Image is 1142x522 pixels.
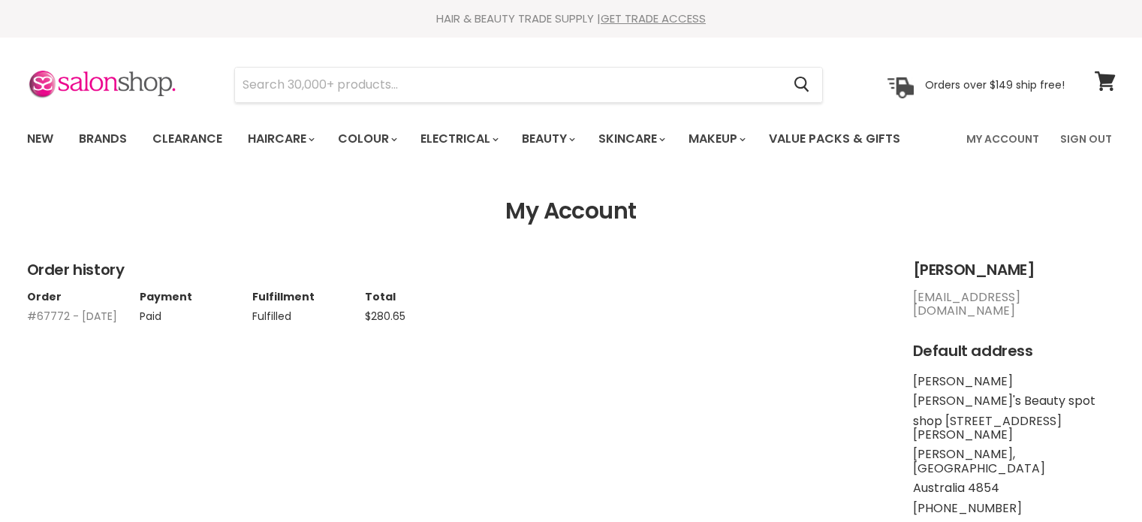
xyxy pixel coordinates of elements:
th: Payment [140,291,252,303]
a: Beauty [511,123,584,155]
ul: Main menu [16,117,935,161]
a: Haircare [237,123,324,155]
a: #67772 - [DATE] [27,309,117,324]
form: Product [234,67,823,103]
h2: [PERSON_NAME] [913,261,1116,279]
input: Search [235,68,782,102]
li: [PHONE_NUMBER] [913,502,1116,515]
a: Sign Out [1051,123,1121,155]
th: Order [27,291,140,303]
h2: Order history [27,261,883,279]
h1: My Account [27,198,1116,225]
a: Brands [68,123,138,155]
li: [PERSON_NAME]'s Beauty spot [913,394,1116,408]
a: Makeup [677,123,755,155]
td: Paid [140,303,252,322]
li: Australia 4854 [913,481,1116,495]
p: Orders over $149 ship free! [925,77,1065,91]
a: Skincare [587,123,674,155]
div: HAIR & BEAUTY TRADE SUPPLY | [8,11,1134,26]
a: [EMAIL_ADDRESS][DOMAIN_NAME] [913,288,1020,319]
td: Fulfilled [252,303,365,322]
a: GET TRADE ACCESS [601,11,706,26]
a: Clearance [141,123,234,155]
a: My Account [957,123,1048,155]
th: Total [365,291,478,303]
th: Fulfillment [252,291,365,303]
li: [PERSON_NAME], [GEOGRAPHIC_DATA] [913,448,1116,475]
a: Colour [327,123,406,155]
a: Value Packs & Gifts [758,123,911,155]
nav: Main [8,117,1134,161]
button: Search [782,68,822,102]
a: Electrical [409,123,508,155]
a: New [16,123,65,155]
li: [PERSON_NAME] [913,375,1116,388]
span: $280.65 [365,309,405,324]
li: shop [STREET_ADDRESS][PERSON_NAME] [913,415,1116,442]
h2: Default address [913,342,1116,360]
